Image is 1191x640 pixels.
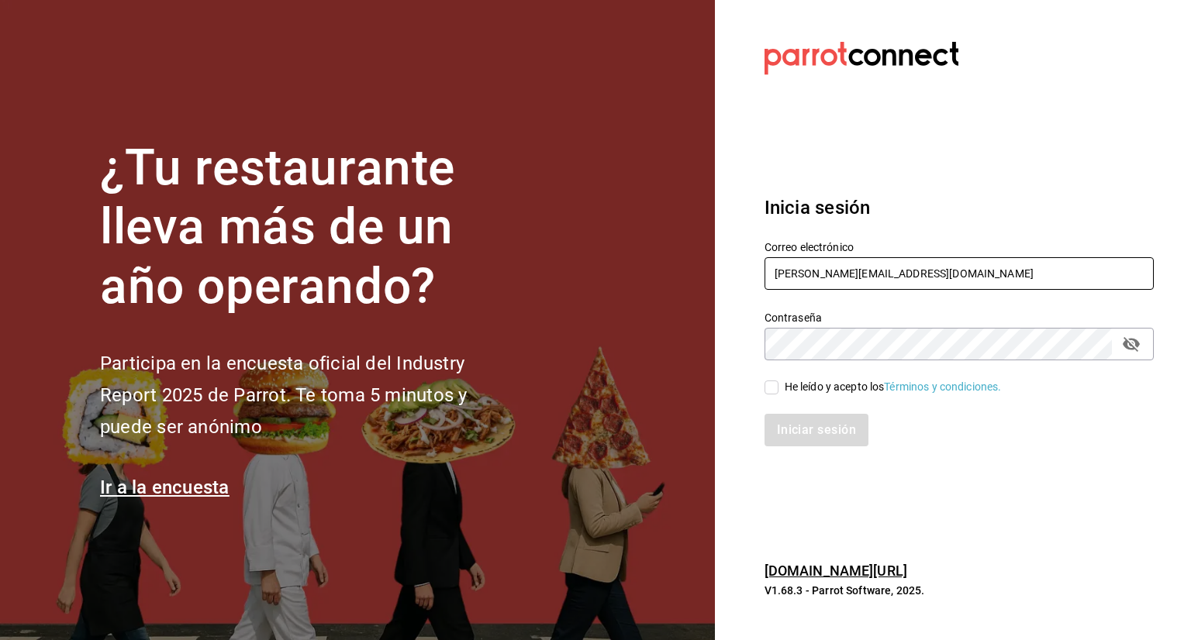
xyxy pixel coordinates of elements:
input: Ingresa tu correo electrónico [765,257,1154,290]
h1: ¿Tu restaurante lleva más de un año operando? [100,139,519,317]
label: Correo electrónico [765,241,1154,252]
p: V1.68.3 - Parrot Software, 2025. [765,583,1154,598]
h3: Inicia sesión [765,194,1154,222]
h2: Participa en la encuesta oficial del Industry Report 2025 de Parrot. Te toma 5 minutos y puede se... [100,348,519,442]
a: Ir a la encuesta [100,477,230,498]
button: passwordField [1118,331,1144,357]
a: [DOMAIN_NAME][URL] [765,563,907,579]
a: Términos y condiciones. [884,380,1001,393]
div: He leído y acepto los [785,379,1002,395]
label: Contraseña [765,311,1154,322]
